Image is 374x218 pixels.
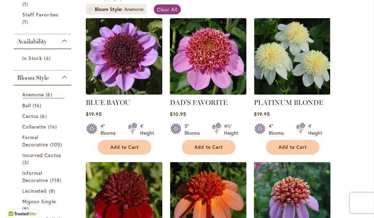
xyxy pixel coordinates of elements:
img: PLATINUM BLONDE [254,18,330,95]
a: Informal Decorative 118 [22,169,65,184]
span: Informal Decorative [22,170,48,183]
span: $19.95 [254,111,270,117]
span: In Stock [22,55,42,61]
span: 3 [22,159,31,166]
span: 8 [22,205,31,212]
span: Add to Cart [279,144,307,150]
span: Anemone [22,91,44,98]
a: In Stock 6 [22,54,65,62]
span: 118 [50,177,63,184]
div: 4" Blooms [101,123,120,136]
span: Bloom Style [17,74,49,82]
a: Collarette 16 [22,123,65,130]
button: Add to Cart [98,140,151,155]
a: Remove Bloom Style Anemone [89,7,93,11]
span: Ball [22,102,31,109]
a: PLATINUM BLONDE [254,89,330,96]
span: 6 [44,54,52,62]
span: 8 [49,187,57,194]
a: DAD'S FAVORITE [170,98,227,107]
span: Incurved Cactus [22,152,61,158]
a: Mignon Single 8 [22,198,65,212]
span: Cactus [22,113,38,119]
span: 16 [33,102,43,109]
span: Bloom Style [95,6,124,13]
span: $19.95 [86,111,102,117]
span: 1 [22,18,30,25]
a: Ball 16 [22,102,65,109]
a: Incurved Cactus 3 [22,152,65,166]
a: Formal Decorative 105 [22,134,65,148]
span: $10.95 [170,111,186,117]
a: PLATINUM BLONDE [254,98,323,107]
span: Staff Favorites [22,11,58,18]
a: BLUE BAYOU [86,89,162,96]
a: Laciniated 8 [22,187,65,194]
button: Add to Cart [182,140,235,155]
img: DAD'S FAVORITE [170,18,246,95]
span: Clear All [157,6,177,13]
span: Availability [17,38,47,45]
span: 6 [46,91,54,98]
a: Clear All [154,4,181,14]
a: Cactus 6 [22,112,65,120]
div: 4½' Height [224,123,238,136]
span: Mignon Single [22,198,56,205]
span: Formal Decorative [22,134,48,148]
span: 1 [22,0,30,8]
span: Add to Cart [110,144,139,150]
div: 5" Blooms [185,123,204,136]
span: 16 [48,123,59,130]
div: Anemone [124,6,143,13]
span: 6 [40,112,48,120]
iframe: Launch Accessibility Center [5,194,24,213]
a: Anemone 6 [22,91,65,98]
div: 4' Height [308,123,322,136]
a: BLUE BAYOU [86,98,130,107]
img: BLUE BAYOU [86,18,162,95]
span: Collarette [22,123,46,130]
span: 105 [50,141,64,148]
span: Add to Cart [195,144,223,150]
span: Laciniated [22,187,47,194]
div: 4" Blooms [269,123,288,136]
a: DAD'S FAVORITE [170,89,246,96]
button: Add to Cart [266,140,319,155]
a: Staff Favorites [22,11,65,25]
div: 4' Height [140,123,154,136]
